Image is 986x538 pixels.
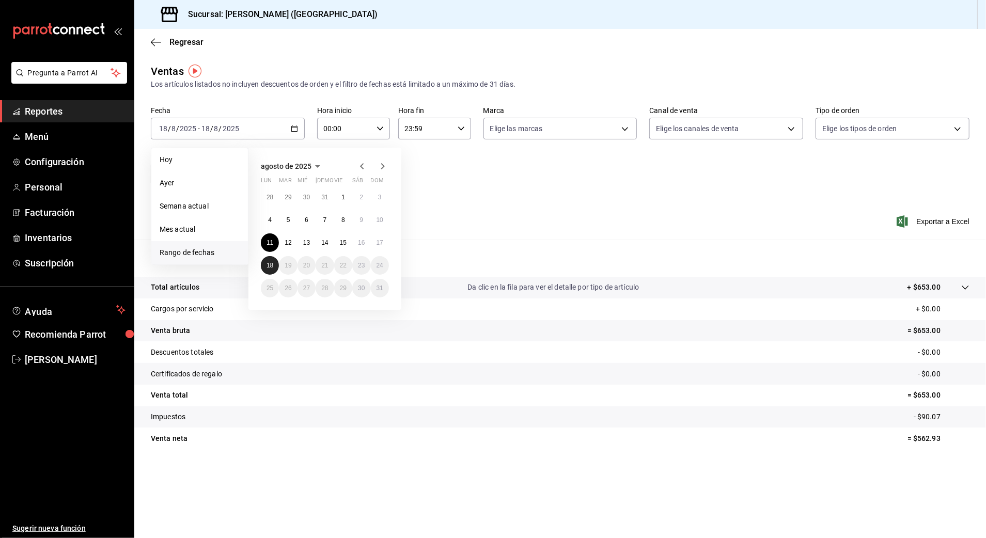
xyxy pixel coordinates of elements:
p: + $653.00 [907,282,941,293]
label: Tipo de orden [816,107,969,115]
span: Menú [25,130,126,144]
span: Configuración [25,155,126,169]
abbr: 19 de agosto de 2025 [285,262,291,269]
button: 28 de agosto de 2025 [316,279,334,297]
p: Descuentos totales [151,347,213,358]
abbr: 9 de agosto de 2025 [359,216,363,224]
img: Tooltip marker [189,65,201,77]
input: -- [171,124,176,133]
input: ---- [179,124,197,133]
abbr: 18 de agosto de 2025 [267,262,273,269]
span: [PERSON_NAME] [25,353,126,367]
span: - [198,124,200,133]
abbr: 30 de agosto de 2025 [358,284,365,292]
p: - $90.07 [914,412,969,422]
abbr: 13 de agosto de 2025 [303,239,310,246]
abbr: 11 de agosto de 2025 [267,239,273,246]
button: Exportar a Excel [899,215,969,228]
input: -- [159,124,168,133]
button: 11 de agosto de 2025 [261,233,279,252]
span: Ayer [160,178,240,188]
button: 6 de agosto de 2025 [298,211,316,229]
button: 13 de agosto de 2025 [298,233,316,252]
span: Ayuda [25,304,112,316]
label: Hora fin [398,107,471,115]
abbr: 21 de agosto de 2025 [321,262,328,269]
span: Rango de fechas [160,247,240,258]
button: 3 de agosto de 2025 [371,188,389,207]
abbr: 12 de agosto de 2025 [285,239,291,246]
p: + $0.00 [916,304,969,314]
a: Pregunta a Parrot AI [7,75,127,86]
div: Los artículos listados no incluyen descuentos de orden y el filtro de fechas está limitado a un m... [151,79,969,90]
abbr: 31 de agosto de 2025 [377,284,383,292]
p: = $653.00 [907,325,969,336]
button: 16 de agosto de 2025 [352,233,370,252]
abbr: 28 de agosto de 2025 [321,284,328,292]
input: -- [214,124,219,133]
label: Canal de venta [649,107,803,115]
span: Hoy [160,154,240,165]
button: 17 de agosto de 2025 [371,233,389,252]
button: Pregunta a Parrot AI [11,62,127,84]
p: Venta bruta [151,325,190,336]
button: 25 de agosto de 2025 [261,279,279,297]
button: agosto de 2025 [261,160,324,172]
label: Fecha [151,107,305,115]
button: 19 de agosto de 2025 [279,256,297,275]
label: Marca [483,107,637,115]
p: Venta neta [151,433,187,444]
button: 4 de agosto de 2025 [261,211,279,229]
button: open_drawer_menu [114,27,122,35]
abbr: 6 de agosto de 2025 [305,216,308,224]
button: 23 de agosto de 2025 [352,256,370,275]
abbr: sábado [352,177,363,188]
abbr: 1 de agosto de 2025 [341,194,345,201]
span: Suscripción [25,256,126,270]
p: Da clic en la fila para ver el detalle por tipo de artículo [468,282,639,293]
p: Resumen [151,252,969,264]
p: Cargos por servicio [151,304,214,314]
button: 29 de julio de 2025 [279,188,297,207]
abbr: 17 de agosto de 2025 [377,239,383,246]
span: Regresar [169,37,204,47]
abbr: 2 de agosto de 2025 [359,194,363,201]
button: 28 de julio de 2025 [261,188,279,207]
abbr: 10 de agosto de 2025 [377,216,383,224]
abbr: miércoles [298,177,307,188]
button: 14 de agosto de 2025 [316,233,334,252]
h3: Sucursal: [PERSON_NAME] ([GEOGRAPHIC_DATA]) [180,8,378,21]
abbr: 3 de agosto de 2025 [378,194,382,201]
button: 22 de agosto de 2025 [334,256,352,275]
p: - $0.00 [918,369,969,379]
abbr: 31 de julio de 2025 [321,194,328,201]
button: 20 de agosto de 2025 [298,256,316,275]
span: Semana actual [160,201,240,212]
abbr: viernes [334,177,342,188]
p: Certificados de regalo [151,369,222,379]
abbr: 5 de agosto de 2025 [287,216,290,224]
abbr: 8 de agosto de 2025 [341,216,345,224]
abbr: 20 de agosto de 2025 [303,262,310,269]
button: 2 de agosto de 2025 [352,188,370,207]
abbr: jueves [316,177,377,188]
span: agosto de 2025 [261,162,311,170]
button: 1 de agosto de 2025 [334,188,352,207]
button: 27 de agosto de 2025 [298,279,316,297]
p: Total artículos [151,282,199,293]
span: Inventarios [25,231,126,245]
span: Elige los tipos de orden [822,123,897,134]
span: Elige los canales de venta [656,123,739,134]
button: 31 de julio de 2025 [316,188,334,207]
span: Personal [25,180,126,194]
button: Regresar [151,37,204,47]
abbr: 4 de agosto de 2025 [268,216,272,224]
abbr: 27 de agosto de 2025 [303,284,310,292]
span: / [168,124,171,133]
abbr: 22 de agosto de 2025 [340,262,347,269]
button: 21 de agosto de 2025 [316,256,334,275]
input: -- [201,124,210,133]
button: 8 de agosto de 2025 [334,211,352,229]
abbr: domingo [371,177,384,188]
